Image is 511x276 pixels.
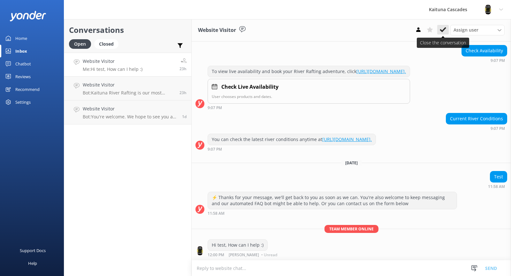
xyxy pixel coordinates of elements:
img: yonder-white-logo.png [10,11,46,21]
div: Closed [94,39,118,49]
span: [DATE] [341,160,362,166]
div: ⚡ Thanks for your message, we'll get back to you as soon as we can. You're also welcome to keep m... [208,192,457,209]
a: Website VisitorBot:Kaituna River Rafting is our most popular trip, known for its epic rapids, [GE... [64,77,191,101]
p: Bot: Kaituna River Rafting is our most popular trip, known for its epic rapids, [GEOGRAPHIC_DATA]... [83,90,175,96]
div: Chatbot [15,57,31,70]
a: Closed [94,40,122,47]
a: Website VisitorBot:You're welcome. We hope to see you at [GEOGRAPHIC_DATA] Cascades soon!1d [64,101,191,124]
h4: Website Visitor [83,81,175,88]
h4: Website Visitor [83,58,142,65]
div: Hi test, How can I help :) [208,240,267,250]
div: Aug 20 2025 09:07pm (UTC +12:00) Pacific/Auckland [461,58,507,63]
h3: Website Visitor [198,26,236,34]
div: Aug 20 2025 09:07pm (UTC +12:00) Pacific/Auckland [208,147,376,151]
div: Aug 21 2025 11:58am (UTC +12:00) Pacific/Auckland [208,211,457,215]
h4: Check Live Availability [221,83,278,91]
div: To view live availability and book your River Rafting adventure, click [208,66,410,77]
h2: Conversations [69,24,187,36]
a: Open [69,40,94,47]
p: Bot: You're welcome. We hope to see you at [GEOGRAPHIC_DATA] Cascades soon! [83,114,177,120]
div: Aug 21 2025 11:58am (UTC +12:00) Pacific/Auckland [488,184,507,189]
span: Aug 21 2025 12:00pm (UTC +12:00) Pacific/Auckland [179,66,187,71]
span: Team member online [324,225,378,233]
h4: Website Visitor [83,105,177,112]
strong: 11:58 AM [208,212,225,215]
div: Aug 21 2025 12:00pm (UTC +12:00) Pacific/Auckland [208,252,279,257]
span: Assign user [454,26,478,34]
div: Current River Conditions [446,113,507,124]
img: 802-1755650174.png [483,5,493,14]
span: [PERSON_NAME] [229,253,259,257]
div: Support Docs [20,244,46,257]
div: Assign User [450,25,505,35]
div: Aug 20 2025 09:06pm (UTC +12:00) Pacific/Auckland [208,37,457,42]
div: Aug 20 2025 09:07pm (UTC +12:00) Pacific/Auckland [208,105,410,110]
div: Test [490,171,507,182]
div: Settings [15,96,31,108]
a: [URL][DOMAIN_NAME]. [322,136,372,142]
p: Me: Hi test, How can I help :) [83,66,142,72]
strong: 9:07 PM [208,147,222,151]
div: Inbox [15,45,27,57]
div: Reviews [15,70,31,83]
a: Website VisitorMe:Hi test, How can I help :)23h [64,53,191,77]
div: Open [69,39,91,49]
span: Aug 21 2025 11:59am (UTC +12:00) Pacific/Auckland [179,90,187,95]
p: User chooses products and dates. [212,93,406,100]
div: You can check the latest river conditions anytime at [208,134,376,145]
div: Help [28,257,37,270]
strong: 9:07 PM [491,127,505,131]
strong: 9:06 PM [208,38,222,42]
a: [URL][DOMAIN_NAME]. [356,68,406,74]
span: • Unread [261,253,277,257]
div: Home [15,32,27,45]
strong: 12:00 PM [208,253,224,257]
strong: 11:58 AM [488,185,505,189]
strong: 9:07 PM [491,59,505,63]
strong: 9:07 PM [208,106,222,110]
div: Recommend [15,83,40,96]
span: Aug 21 2025 03:52am (UTC +12:00) Pacific/Auckland [182,114,187,119]
div: Check Availability [462,45,507,56]
div: Aug 20 2025 09:07pm (UTC +12:00) Pacific/Auckland [446,126,507,131]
